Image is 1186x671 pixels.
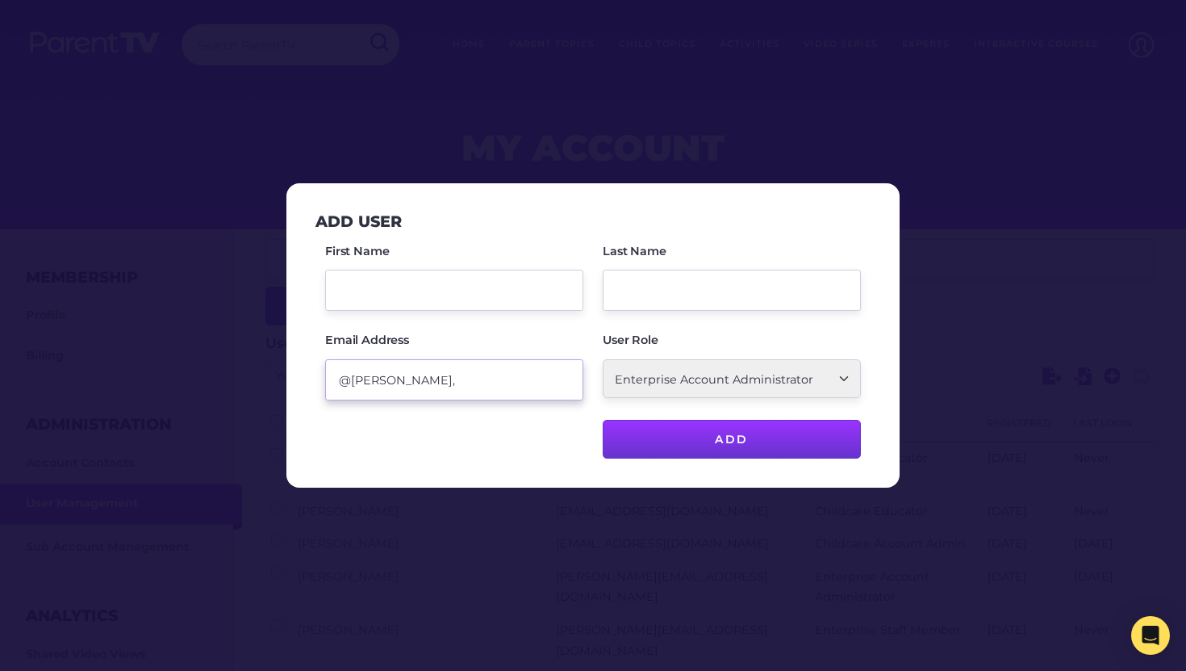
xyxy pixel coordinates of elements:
label: Last Name [603,245,666,257]
h3: Add User [315,212,402,231]
div: Open Intercom Messenger [1131,616,1170,655]
label: First Name [325,245,389,257]
input: Add [603,420,861,459]
label: User Role [603,334,658,346]
label: Email Address [325,334,409,346]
